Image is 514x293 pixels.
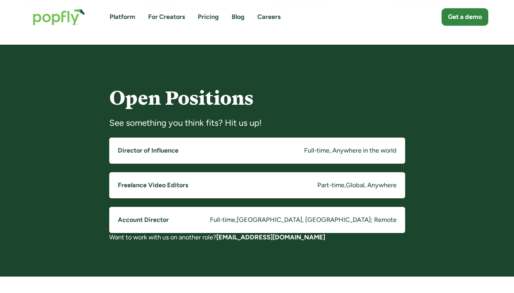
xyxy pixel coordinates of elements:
[448,13,482,21] div: Get a demo
[109,138,405,164] a: Director of InfluenceFull-time, Anywhere in the world
[118,215,169,224] h5: Account Director
[237,215,397,224] div: [GEOGRAPHIC_DATA], [GEOGRAPHIC_DATA]; Remote
[26,1,92,33] a: home
[109,117,405,129] div: See something you think fits? Hit us up!
[235,215,237,224] div: ,
[109,172,405,198] a: Freelance Video EditorsPart-time,Global, Anywhere
[232,13,245,21] a: Blog
[317,181,344,190] div: Part-time
[118,146,178,155] h5: Director of Influence
[198,13,219,21] a: Pricing
[118,181,188,190] h5: Freelance Video Editors
[346,181,397,190] div: Global, Anywhere
[210,215,235,224] div: Full-time
[109,233,405,242] div: Want to work with us on another role?
[109,207,405,233] a: Account DirectorFull-time,[GEOGRAPHIC_DATA], [GEOGRAPHIC_DATA]; Remote
[344,181,346,190] div: ,
[257,13,281,21] a: Careers
[216,233,325,241] a: [EMAIL_ADDRESS][DOMAIN_NAME]
[148,13,185,21] a: For Creators
[110,13,135,21] a: Platform
[109,88,405,109] h4: Open Positions
[304,146,397,155] div: Full-time, Anywhere in the world
[442,8,488,26] a: Get a demo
